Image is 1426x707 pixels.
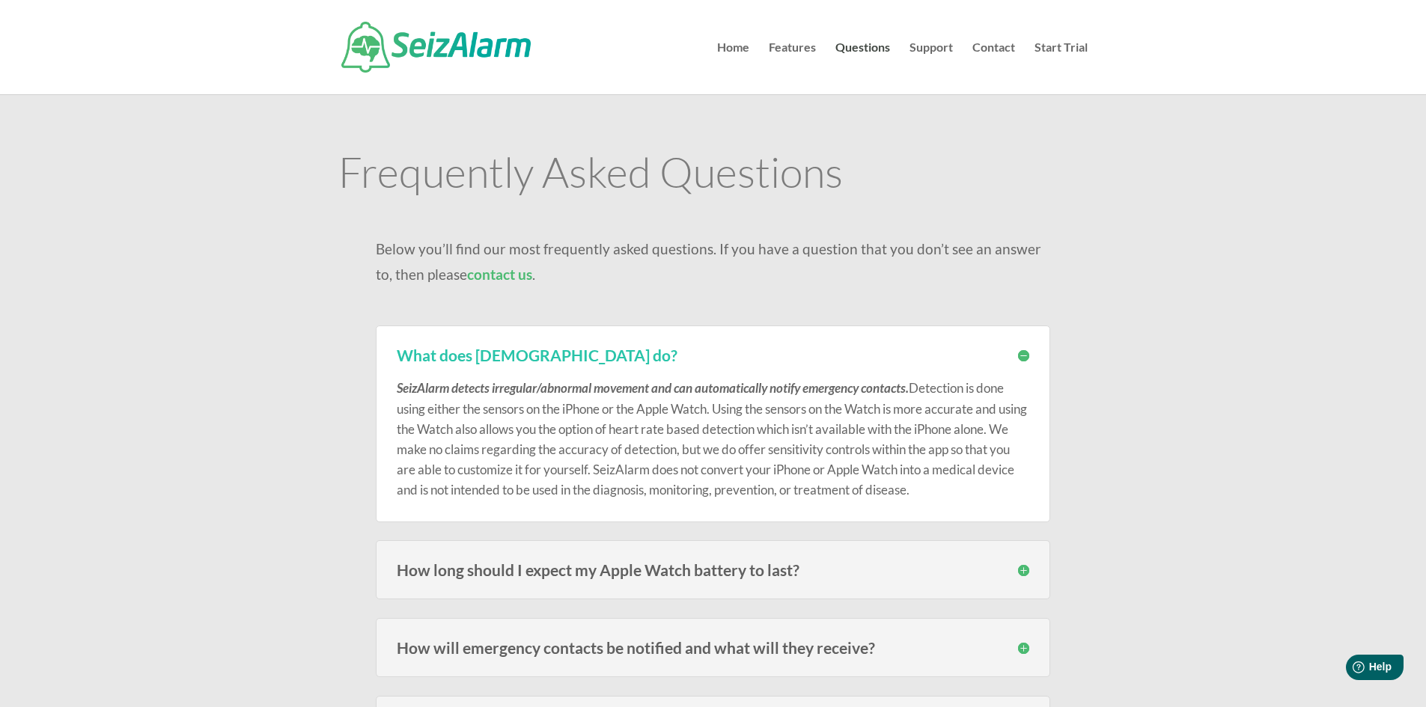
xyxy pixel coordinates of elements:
a: Questions [835,42,890,94]
img: SeizAlarm [341,22,531,73]
p: Detection is done using either the sensors on the iPhone or the Apple Watch. Using the sensors on... [397,378,1029,500]
h3: How long should I expect my Apple Watch battery to last? [397,562,1029,578]
a: Features [769,42,816,94]
p: Below you’ll find our most frequently asked questions. If you have a question that you don’t see ... [376,236,1050,287]
a: contact us [467,266,532,283]
a: Home [717,42,749,94]
h1: Frequently Asked Questions [338,150,1088,200]
a: Contact [972,42,1015,94]
a: Support [909,42,953,94]
em: SeizAlarm detects irregular/abnormal movement and can automatically notify emergency contacts. [397,380,909,396]
h3: What does [DEMOGRAPHIC_DATA] do? [397,347,1029,363]
a: Start Trial [1035,42,1088,94]
iframe: Help widget launcher [1293,649,1410,691]
h3: How will emergency contacts be notified and what will they receive? [397,640,1029,655]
